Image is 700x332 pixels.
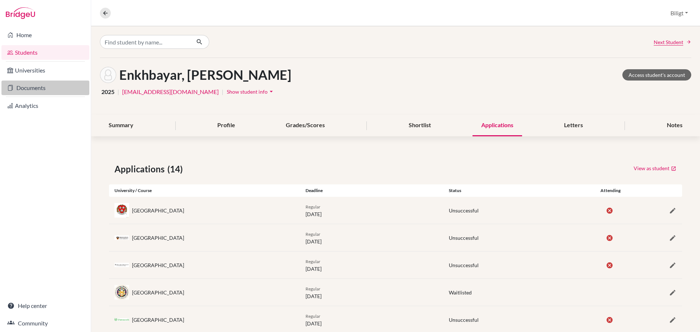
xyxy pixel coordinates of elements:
div: [GEOGRAPHIC_DATA] [132,234,184,242]
span: Regular [306,286,320,292]
div: [GEOGRAPHIC_DATA] [132,261,184,269]
div: [DATE] [300,257,443,273]
a: [EMAIL_ADDRESS][DOMAIN_NAME] [122,87,219,96]
img: Tsogt-Ochir Enkhbayar's avatar [100,67,116,83]
span: Unsuccessful [449,235,479,241]
img: us_pri_gyvyi63o.png [114,235,129,240]
span: Show student info [227,89,268,95]
div: University / Course [109,187,300,194]
div: [DATE] [300,312,443,327]
span: Regular [306,259,320,264]
span: Regular [306,313,320,319]
a: Community [1,316,89,331]
img: us_cmu_367_tv8j.jpeg [114,285,129,300]
div: Summary [100,115,142,136]
img: us_dar_yaitrjbh.jpeg [114,318,129,321]
div: Grades/Scores [277,115,334,136]
span: | [117,87,119,96]
div: [DATE] [300,203,443,218]
div: Deadline [300,187,443,194]
input: Find student by name... [100,35,190,49]
span: | [222,87,223,96]
a: Help center [1,298,89,313]
div: [DATE] [300,285,443,300]
img: us_col_a9kib6ca.jpeg [114,263,129,267]
span: (14) [167,163,186,176]
img: Bridge-U [6,7,35,19]
span: Regular [306,204,320,210]
div: Notes [658,115,691,136]
button: Show student infoarrow_drop_down [226,86,275,97]
a: Students [1,45,89,60]
a: Documents [1,81,89,95]
div: Profile [209,115,244,136]
div: Letters [555,115,592,136]
span: Applications [114,163,167,176]
div: Attending [587,187,634,194]
a: Home [1,28,89,42]
span: Unsuccessful [449,207,479,214]
button: Biligt [667,6,691,20]
span: Regular [306,231,320,237]
span: Unsuccessful [449,262,479,268]
span: 2025 [101,87,114,96]
h1: Enkhbayar, [PERSON_NAME] [119,67,291,83]
i: arrow_drop_down [268,88,275,95]
span: Waitlisted [449,289,472,296]
div: [GEOGRAPHIC_DATA] [132,316,184,324]
div: Shortlist [400,115,440,136]
a: Analytics [1,98,89,113]
span: Unsuccessful [449,317,479,323]
img: us_har_81u94qpg.jpeg [114,203,129,218]
div: [GEOGRAPHIC_DATA] [132,289,184,296]
div: [GEOGRAPHIC_DATA] [132,207,184,214]
a: Next Student [654,38,691,46]
div: Applications [472,115,522,136]
div: [DATE] [300,230,443,245]
span: Next Student [654,38,683,46]
div: Status [443,187,587,194]
a: Universities [1,63,89,78]
a: View as student [633,163,677,174]
a: Access student's account [622,69,691,81]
